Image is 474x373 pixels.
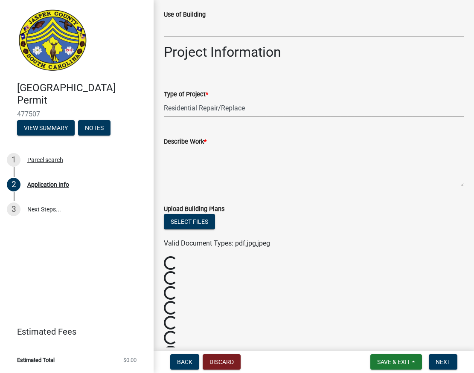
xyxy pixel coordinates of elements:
[17,125,75,132] wm-modal-confirm: Summary
[7,202,20,216] div: 3
[164,139,206,145] label: Describe Work
[164,206,224,212] label: Upload Building Plans
[27,157,63,163] div: Parcel search
[17,357,55,363] span: Estimated Total
[78,125,111,132] wm-modal-confirm: Notes
[164,214,215,229] button: Select files
[17,110,137,118] span: 477507
[17,82,147,107] h4: [GEOGRAPHIC_DATA] Permit
[27,182,69,188] div: Application Info
[429,354,457,370] button: Next
[17,120,75,136] button: View Summary
[123,357,137,363] span: $0.00
[436,359,451,365] span: Next
[7,153,20,167] div: 1
[164,239,270,247] span: Valid Document Types: pdf,jpg,jpeg
[203,354,241,370] button: Discard
[177,359,192,365] span: Back
[7,323,140,340] a: Estimated Fees
[164,92,208,98] label: Type of Project
[17,9,88,73] img: Jasper County, South Carolina
[377,359,410,365] span: Save & Exit
[164,44,464,60] h2: Project Information
[78,120,111,136] button: Notes
[170,354,199,370] button: Back
[7,178,20,191] div: 2
[164,12,206,18] label: Use of Building
[370,354,422,370] button: Save & Exit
